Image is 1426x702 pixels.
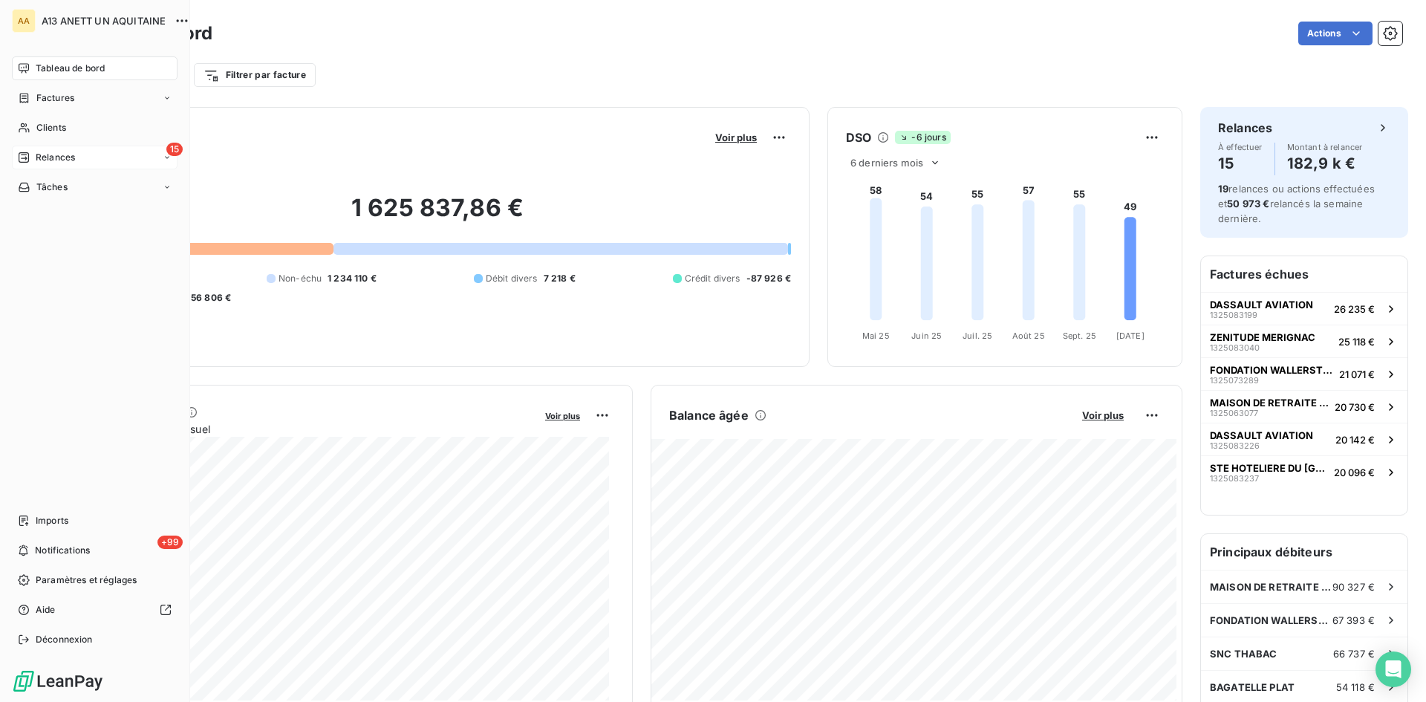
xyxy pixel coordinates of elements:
span: Paramètres et réglages [36,573,137,587]
tspan: Juil. 25 [963,331,992,341]
tspan: Juin 25 [911,331,942,341]
span: MAISON DE RETRAITE [GEOGRAPHIC_DATA] [1210,397,1329,409]
span: DASSAULT AVIATION [1210,429,1313,441]
span: STE HOTELIERE DU [GEOGRAPHIC_DATA] [1210,462,1328,474]
span: Clients [36,121,66,134]
span: Factures [36,91,74,105]
span: Voir plus [1082,409,1124,421]
span: Imports [36,514,68,527]
span: 54 118 € [1336,681,1375,693]
span: SNC THABAC [1210,648,1277,660]
span: 6 derniers mois [850,157,923,169]
span: Tableau de bord [36,62,105,75]
h4: 182,9 k € [1287,152,1363,175]
span: 20 096 € [1334,467,1375,478]
span: Aide [36,603,56,617]
span: BAGATELLE PLAT [1210,681,1295,693]
button: Voir plus [711,131,761,144]
span: 20 142 € [1335,434,1375,446]
span: Montant à relancer [1287,143,1363,152]
span: -87 926 € [746,272,791,285]
h6: Principaux débiteurs [1201,534,1407,570]
span: 25 118 € [1338,336,1375,348]
span: Crédit divers [685,272,740,285]
span: 7 218 € [544,272,576,285]
h6: Relances [1218,119,1272,137]
span: 90 327 € [1332,581,1375,593]
span: 1325083199 [1210,311,1257,319]
span: Chiffre d'affaires mensuel [84,421,535,437]
span: -6 jours [895,131,950,144]
span: 21 071 € [1339,368,1375,380]
span: Relances [36,151,75,164]
h6: Factures échues [1201,256,1407,292]
span: Voir plus [715,131,757,143]
span: FONDATION WALLERSTEIN [1210,614,1332,626]
div: Open Intercom Messenger [1375,651,1411,687]
span: 20 730 € [1335,401,1375,413]
span: Voir plus [545,411,580,421]
span: relances ou actions effectuées et relancés la semaine dernière. [1218,183,1375,224]
button: Actions [1298,22,1373,45]
span: Non-échu [279,272,322,285]
span: FONDATION WALLERSTEIN [1210,364,1333,376]
span: 66 737 € [1333,648,1375,660]
div: AA [12,9,36,33]
span: Tâches [36,181,68,194]
span: 26 235 € [1334,303,1375,315]
span: DASSAULT AVIATION [1210,299,1313,311]
span: 67 393 € [1332,614,1375,626]
button: ZENITUDE MERIGNAC132508304025 118 € [1201,325,1407,357]
tspan: Sept. 25 [1063,331,1096,341]
button: Voir plus [541,409,585,422]
span: 1325083226 [1210,441,1260,450]
button: DASSAULT AVIATION132508319926 235 € [1201,292,1407,325]
tspan: Mai 25 [862,331,890,341]
span: 1 234 110 € [328,272,377,285]
button: STE HOTELIERE DU [GEOGRAPHIC_DATA]132508323720 096 € [1201,455,1407,488]
h4: 15 [1218,152,1263,175]
span: ZENITUDE MERIGNAC [1210,331,1315,343]
span: 1325073289 [1210,376,1259,385]
img: Logo LeanPay [12,669,104,693]
span: Débit divers [486,272,538,285]
button: Voir plus [1078,409,1128,422]
h2: 1 625 837,86 € [84,193,791,238]
span: +99 [157,536,183,549]
span: Notifications [35,544,90,557]
span: Déconnexion [36,633,93,646]
span: 1325083237 [1210,474,1259,483]
span: 19 [1218,183,1228,195]
button: FONDATION WALLERSTEIN132507328921 071 € [1201,357,1407,390]
button: Filtrer par facture [194,63,316,87]
h6: DSO [846,129,871,146]
a: Aide [12,598,178,622]
button: MAISON DE RETRAITE [GEOGRAPHIC_DATA]132506307720 730 € [1201,390,1407,423]
span: 15 [166,143,183,156]
tspan: Août 25 [1012,331,1045,341]
tspan: [DATE] [1116,331,1145,341]
button: DASSAULT AVIATION132508322620 142 € [1201,423,1407,455]
span: -56 806 € [186,291,231,305]
span: A13 ANETT UN AQUITAINE [42,15,166,27]
span: 1325063077 [1210,409,1258,417]
h6: Balance âgée [669,406,749,424]
span: 50 973 € [1227,198,1269,209]
span: 1325083040 [1210,343,1260,352]
span: MAISON DE RETRAITE [GEOGRAPHIC_DATA] [1210,581,1332,593]
span: À effectuer [1218,143,1263,152]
